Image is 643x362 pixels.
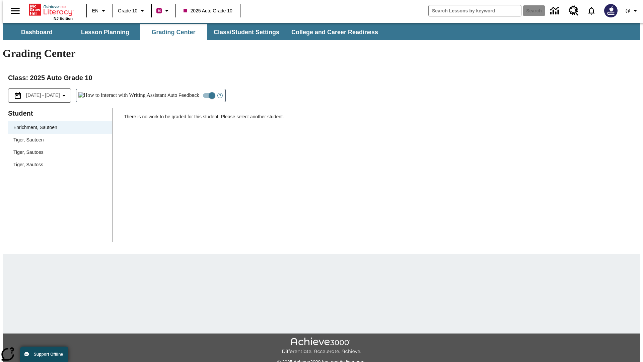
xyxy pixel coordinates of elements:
[140,24,207,40] button: Grading Center
[29,3,73,16] a: Home
[184,7,232,14] span: 2025 Auto Grade 10
[5,1,25,21] button: Open side menu
[13,149,106,156] span: Tiger, Sautoes
[8,121,112,134] div: Enrichment, Sautoen
[167,92,199,99] span: Auto Feedback
[546,2,565,20] a: Data Center
[20,347,68,362] button: Support Offline
[8,134,112,146] div: Tiger, Sautoen
[282,338,361,355] img: Achieve3000 Differentiate Accelerate Achieve
[286,24,383,40] button: College and Career Readiness
[8,108,112,119] p: Student
[92,7,98,14] span: EN
[72,24,139,40] button: Lesson Planning
[215,89,225,102] button: Open Help for Writing Assistant
[8,72,635,83] h2: Class : 2025 Auto Grade 10
[60,92,68,100] svg: Collapse Date Range Filter
[118,7,137,14] span: Grade 10
[29,2,73,20] div: Home
[8,146,112,159] div: Tiger, Sautoes
[3,23,640,40] div: SubNavbar
[604,4,618,17] img: Avatar
[3,47,640,60] h1: Grading Center
[54,16,73,20] span: NJ Edition
[115,5,149,17] button: Grade: Grade 10, Select a grade
[429,5,521,16] input: search field
[11,92,68,100] button: Select the date range menu item
[622,5,643,17] button: Profile/Settings
[8,159,112,171] div: Tiger, Sautoss
[157,6,161,15] span: B
[600,2,622,19] button: Select a new avatar
[13,136,106,143] span: Tiger, Sautoen
[208,24,285,40] button: Class/Student Settings
[583,2,600,19] a: Notifications
[26,92,60,99] span: [DATE] - [DATE]
[565,2,583,20] a: Resource Center, Will open in new tab
[13,124,106,131] span: Enrichment, Sautoen
[34,352,63,357] span: Support Offline
[625,7,630,14] span: @
[3,24,70,40] button: Dashboard
[78,92,166,99] img: How to interact with Writing Assistant
[89,5,111,17] button: Language: EN, Select a language
[124,113,635,125] p: There is no work to be graded for this student. Please select another student.
[13,161,106,168] span: Tiger, Sautoss
[154,5,173,17] button: Boost Class color is violet red. Change class color
[3,24,384,40] div: SubNavbar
